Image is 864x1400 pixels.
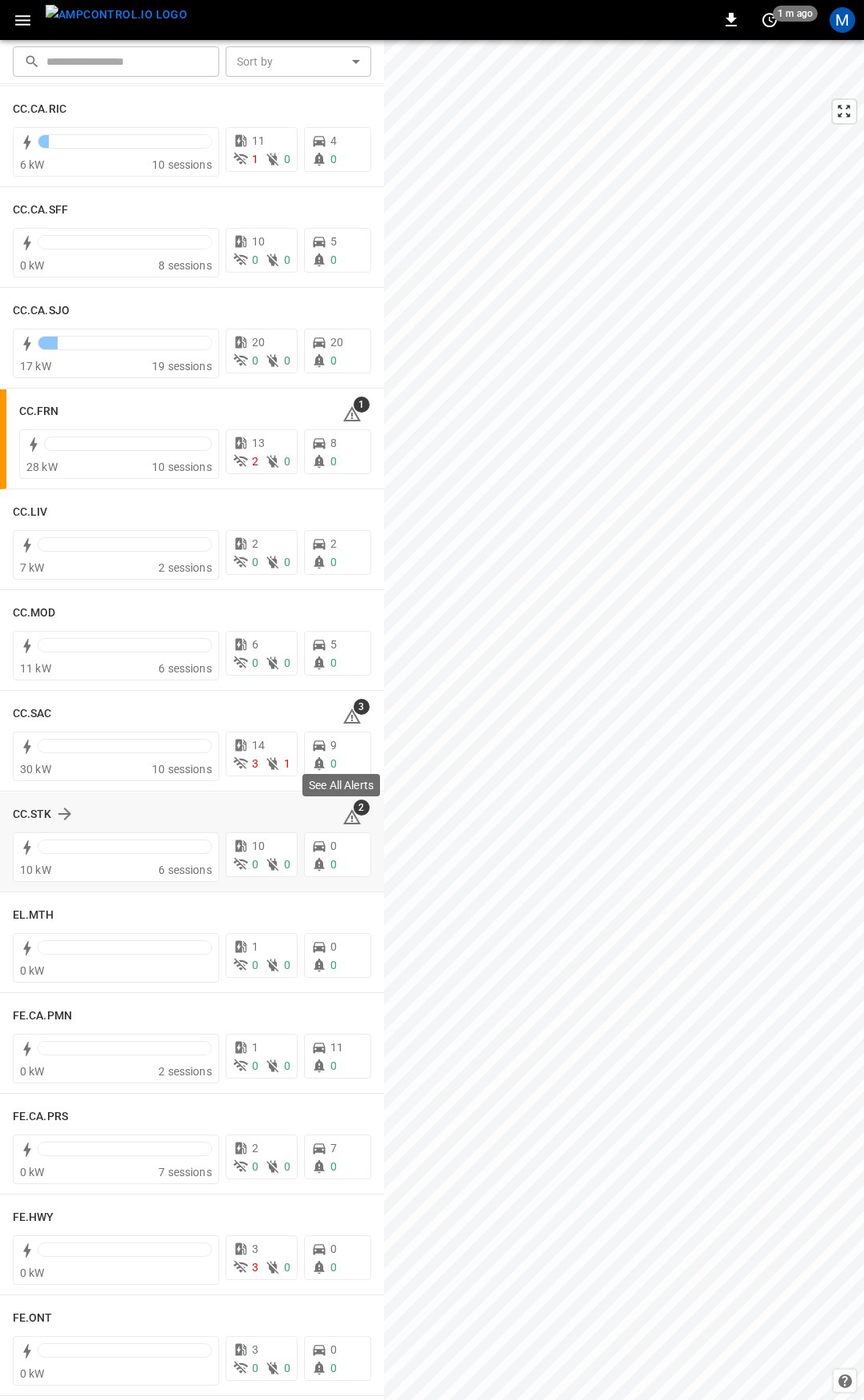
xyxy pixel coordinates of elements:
span: 0 [284,455,290,468]
span: 0 [330,940,337,953]
span: 20 [252,336,265,349]
h6: CC.SAC [13,705,52,723]
span: 1 [284,757,290,770]
span: 0 [252,959,258,971]
span: 8 sessions [158,259,212,272]
span: 2 [354,800,370,816]
span: 10 [252,840,265,852]
span: 0 [284,1261,290,1274]
span: 2 [252,1142,258,1155]
h6: CC.MOD [13,604,56,622]
span: 9 [330,739,337,752]
span: 7 kW [20,561,45,574]
span: 0 [284,656,290,669]
span: 0 [252,556,258,568]
span: 3 [252,757,258,770]
span: 30 kW [20,763,51,776]
span: 0 [330,153,337,166]
span: 0 [252,1160,258,1173]
span: 0 [330,858,337,871]
span: 10 sessions [152,158,212,171]
span: 0 kW [20,259,45,272]
p: See All Alerts [309,777,374,793]
span: 0 [284,354,290,367]
span: 5 [330,638,337,651]
span: 0 [284,153,290,166]
span: 0 [330,656,337,669]
span: 2 [330,537,337,550]
img: ampcontrol.io logo [46,5,187,25]
span: 0 kW [20,1065,45,1078]
span: 6 [252,638,258,651]
span: 0 [330,959,337,971]
h6: FE.ONT [13,1310,53,1327]
span: 0 [330,253,337,266]
span: 0 kW [20,1166,45,1179]
span: 19 sessions [152,360,212,373]
span: 11 [252,134,265,147]
span: 3 [354,699,370,715]
span: 10 sessions [152,461,212,473]
span: 7 [330,1142,337,1155]
span: 2 [252,537,258,550]
span: 0 [284,858,290,871]
h6: FE.CA.PMN [13,1007,72,1025]
span: 17 kW [20,360,51,373]
span: 5 [330,235,337,248]
span: 14 [252,739,265,752]
span: 1 [252,153,258,166]
span: 0 [330,1343,337,1356]
h6: CC.CA.SFF [13,201,68,219]
span: 0 [330,556,337,568]
span: 2 [252,455,258,468]
span: 0 [330,840,337,852]
button: set refresh interval [757,7,782,33]
span: 0 [284,959,290,971]
span: 0 [284,1362,290,1374]
span: 10 [252,235,265,248]
span: 0 [330,354,337,367]
span: 0 kW [20,1266,45,1279]
span: 13 [252,437,265,449]
span: 0 [252,354,258,367]
span: 10 kW [20,864,51,876]
span: 11 kW [20,662,51,675]
span: 8 [330,437,337,449]
span: 6 kW [20,158,45,171]
h6: CC.FRN [19,403,59,421]
span: 0 [252,656,258,669]
span: 10 sessions [152,763,212,776]
span: 2 sessions [158,1065,212,1078]
span: 1 [252,1041,258,1054]
h6: CC.STK [13,806,52,824]
span: 0 [284,1059,290,1072]
span: 0 [252,253,258,266]
span: 20 [330,336,343,349]
span: 0 [330,1160,337,1173]
span: 4 [330,134,337,147]
span: 1 [354,397,370,413]
span: 3 [252,1261,258,1274]
h6: FE.CA.PRS [13,1108,68,1126]
span: 0 kW [20,1367,45,1380]
span: 0 [284,253,290,266]
span: 6 sessions [158,662,212,675]
span: 0 [330,1261,337,1274]
span: 0 [330,1059,337,1072]
span: 7 sessions [158,1166,212,1179]
span: 0 [284,1160,290,1173]
span: 0 [330,1242,337,1255]
span: 0 [252,1362,258,1374]
span: 0 [252,1059,258,1072]
span: 2 sessions [158,561,212,574]
span: 1 [252,940,258,953]
div: profile-icon [830,7,855,33]
h6: EL.MTH [13,907,54,924]
h6: FE.HWY [13,1209,54,1226]
span: 0 [252,858,258,871]
span: 3 [252,1343,258,1356]
canvas: Map [384,40,864,1400]
span: 1 m ago [773,6,818,22]
span: 11 [330,1041,343,1054]
span: 6 sessions [158,864,212,876]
